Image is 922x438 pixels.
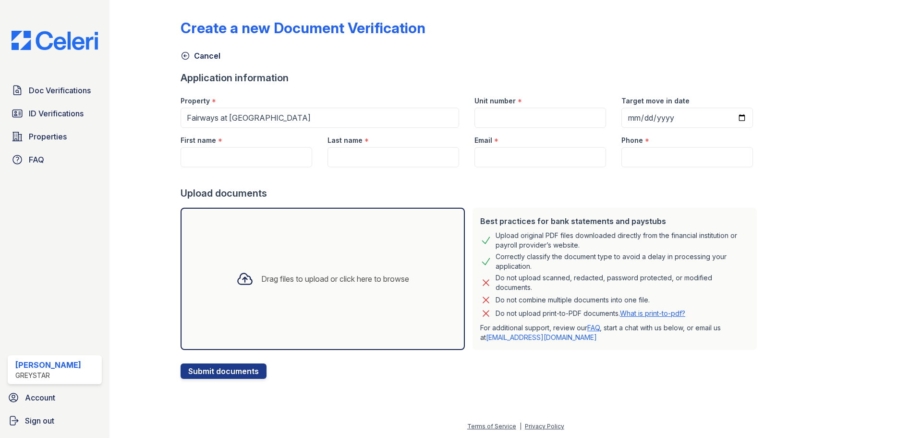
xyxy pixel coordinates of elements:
[621,136,643,145] label: Phone
[29,108,84,119] span: ID Verifications
[496,273,749,292] div: Do not upload scanned, redacted, password protected, or modified documents.
[480,215,749,227] div: Best practices for bank statements and paystubs
[181,363,267,379] button: Submit documents
[181,187,761,200] div: Upload documents
[525,423,564,430] a: Privacy Policy
[181,136,216,145] label: First name
[496,252,749,271] div: Correctly classify the document type to avoid a delay in processing your application.
[620,309,685,317] a: What is print-to-pdf?
[261,273,409,285] div: Drag files to upload or click here to browse
[4,31,106,50] img: CE_Logo_Blue-a8612792a0a2168367f1c8372b55b34899dd931a85d93a1a3d3e32e68fde9ad4.png
[29,131,67,142] span: Properties
[480,323,749,342] p: For additional support, review our , start a chat with us below, or email us at
[4,411,106,430] a: Sign out
[486,333,597,341] a: [EMAIL_ADDRESS][DOMAIN_NAME]
[29,85,91,96] span: Doc Verifications
[25,415,54,426] span: Sign out
[181,19,425,37] div: Create a new Document Verification
[496,294,650,306] div: Do not combine multiple documents into one file.
[328,136,363,145] label: Last name
[4,388,106,407] a: Account
[29,154,44,165] span: FAQ
[8,150,102,169] a: FAQ
[8,127,102,146] a: Properties
[520,423,522,430] div: |
[467,423,516,430] a: Terms of Service
[15,371,81,380] div: Greystar
[496,309,685,318] p: Do not upload print-to-PDF documents.
[474,136,492,145] label: Email
[8,104,102,123] a: ID Verifications
[587,324,600,332] a: FAQ
[474,96,516,106] label: Unit number
[181,50,220,62] a: Cancel
[496,231,749,250] div: Upload original PDF files downloaded directly from the financial institution or payroll provider’...
[621,96,690,106] label: Target move in date
[8,81,102,100] a: Doc Verifications
[181,96,210,106] label: Property
[25,392,55,403] span: Account
[181,71,761,85] div: Application information
[15,359,81,371] div: [PERSON_NAME]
